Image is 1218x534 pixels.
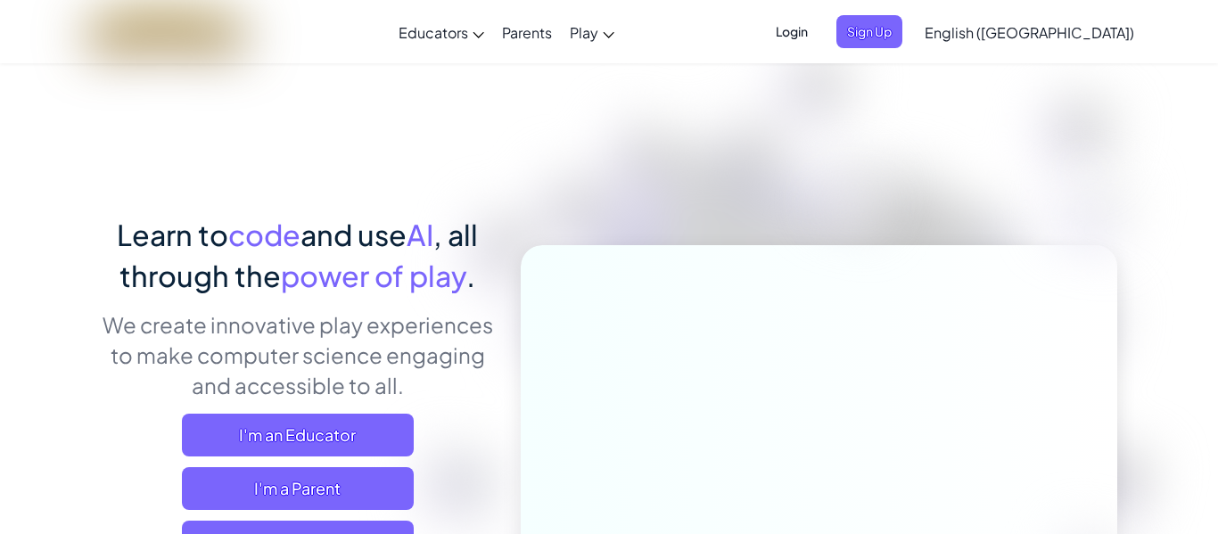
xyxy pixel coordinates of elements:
[281,258,466,293] span: power of play
[399,23,468,42] span: Educators
[300,217,407,252] span: and use
[791,133,919,266] img: Overlap cubes
[117,217,228,252] span: Learn to
[493,8,561,56] a: Parents
[182,414,414,456] a: I'm an Educator
[101,309,494,400] p: We create innovative play experiences to make computer science engaging and accessible to all.
[836,15,902,48] button: Sign Up
[88,13,244,50] img: CodeCombat logo
[228,217,300,252] span: code
[570,23,598,42] span: Play
[1022,134,1176,284] img: Overlap cubes
[925,23,1134,42] span: English ([GEOGRAPHIC_DATA])
[765,15,819,48] button: Login
[561,8,623,56] a: Play
[182,467,414,510] a: I'm a Parent
[916,8,1143,56] a: English ([GEOGRAPHIC_DATA])
[466,258,475,293] span: .
[390,8,493,56] a: Educators
[407,217,433,252] span: AI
